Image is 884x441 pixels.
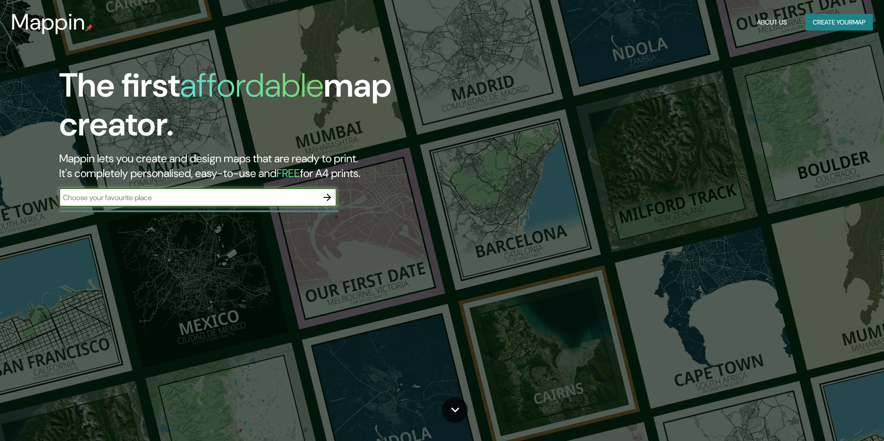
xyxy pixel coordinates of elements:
h5: FREE [276,166,300,180]
button: About Us [753,14,791,31]
input: Choose your favourite place [59,192,318,203]
h1: The first map creator. [59,66,501,151]
h3: Mappin [11,9,86,35]
img: mappin-pin [86,24,93,31]
h1: affordable [180,64,324,107]
button: Create yourmap [805,14,873,31]
h2: Mappin lets you create and design maps that are ready to print. It's completely personalised, eas... [59,151,501,181]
